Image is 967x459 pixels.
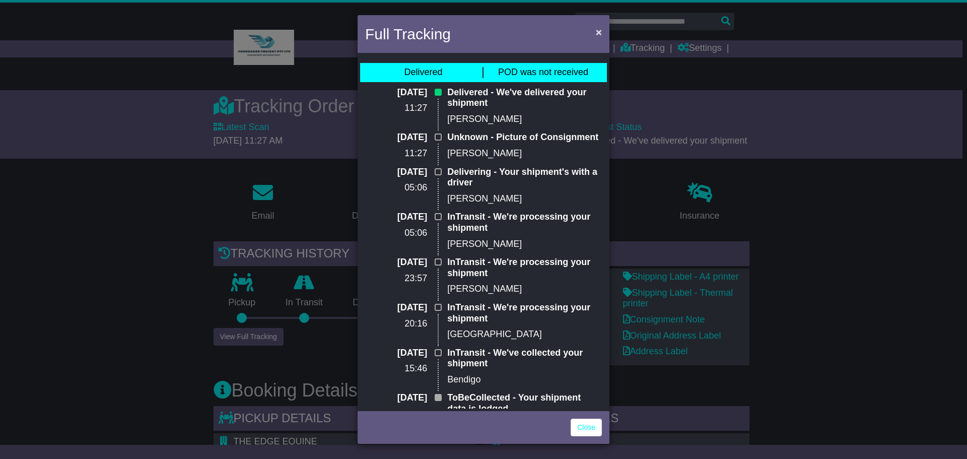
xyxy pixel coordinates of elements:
[447,212,602,233] p: InTransit - We're processing your shipment
[591,22,607,42] button: Close
[365,257,427,268] p: [DATE]
[447,348,602,369] p: InTransit - We've collected your shipment
[498,67,588,77] span: POD was not received
[447,392,602,414] p: ToBeCollected - Your shipment data is lodged
[447,257,602,279] p: InTransit - We're processing your shipment
[365,182,427,193] p: 05:06
[404,67,442,78] div: Delivered
[447,239,602,250] p: [PERSON_NAME]
[365,228,427,239] p: 05:06
[365,212,427,223] p: [DATE]
[365,392,427,404] p: [DATE]
[447,87,602,109] p: Delivered - We've delivered your shipment
[447,148,602,159] p: [PERSON_NAME]
[365,87,427,98] p: [DATE]
[571,419,602,436] a: Close
[596,26,602,38] span: ×
[365,103,427,114] p: 11:27
[365,273,427,284] p: 23:57
[447,193,602,205] p: [PERSON_NAME]
[365,167,427,178] p: [DATE]
[447,374,602,385] p: Bendigo
[365,148,427,159] p: 11:27
[447,167,602,188] p: Delivering - Your shipment's with a driver
[365,348,427,359] p: [DATE]
[447,329,602,340] p: [GEOGRAPHIC_DATA]
[447,114,602,125] p: [PERSON_NAME]
[447,302,602,324] p: InTransit - We're processing your shipment
[447,284,602,295] p: [PERSON_NAME]
[447,132,602,143] p: Unknown - Picture of Consignment
[365,23,451,45] h4: Full Tracking
[365,318,427,330] p: 20:16
[365,132,427,143] p: [DATE]
[365,363,427,374] p: 15:46
[365,302,427,313] p: [DATE]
